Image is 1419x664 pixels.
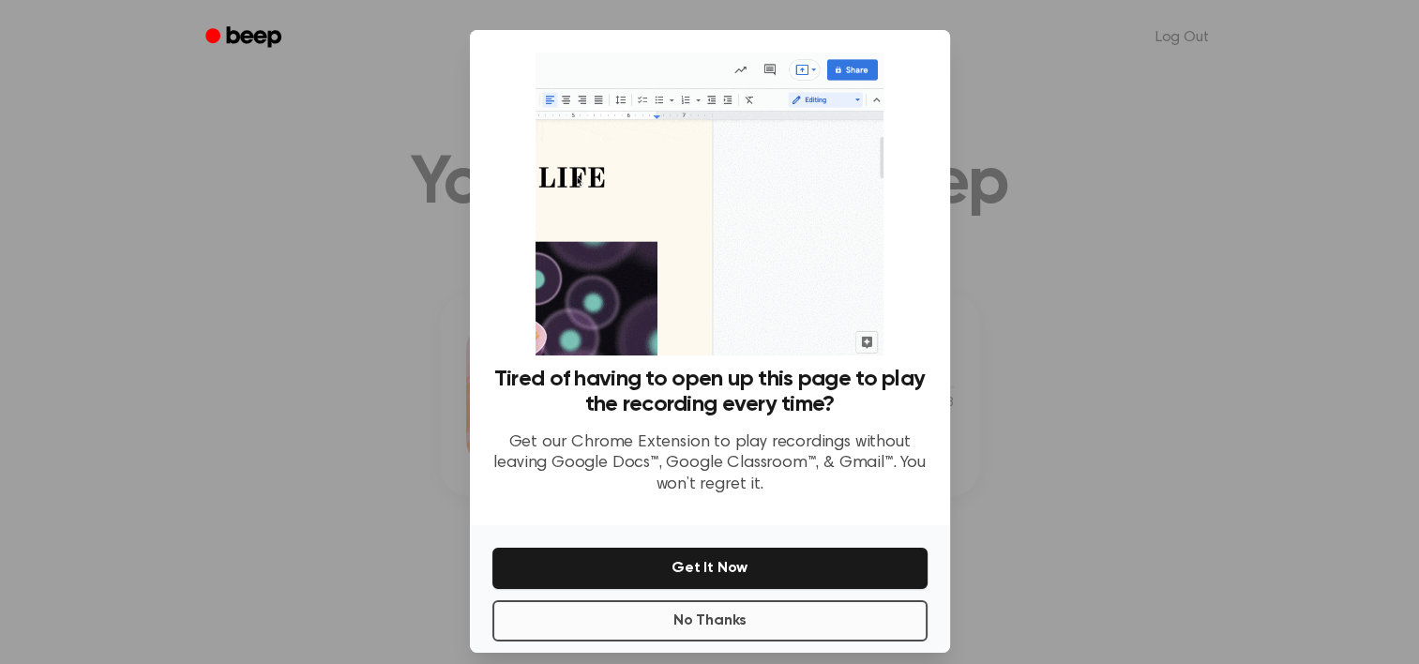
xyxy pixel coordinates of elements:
[492,600,928,641] button: No Thanks
[492,367,928,417] h3: Tired of having to open up this page to play the recording every time?
[536,53,883,355] img: Beep extension in action
[492,432,928,496] p: Get our Chrome Extension to play recordings without leaving Google Docs™, Google Classroom™, & Gm...
[192,20,298,56] a: Beep
[1137,15,1228,60] a: Log Out
[492,548,928,589] button: Get It Now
